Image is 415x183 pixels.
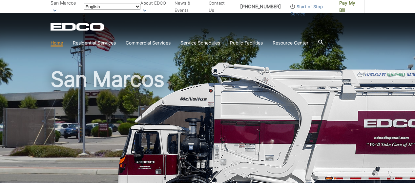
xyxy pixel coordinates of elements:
a: Residential Services [73,39,116,46]
a: Commercial Services [126,39,171,46]
a: EDCD logo. Return to the homepage. [51,23,105,31]
a: Service Schedules [180,39,220,46]
a: Resource Center [273,39,308,46]
a: Public Facilities [230,39,263,46]
select: Select a language [84,4,140,10]
a: Home [51,39,63,46]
